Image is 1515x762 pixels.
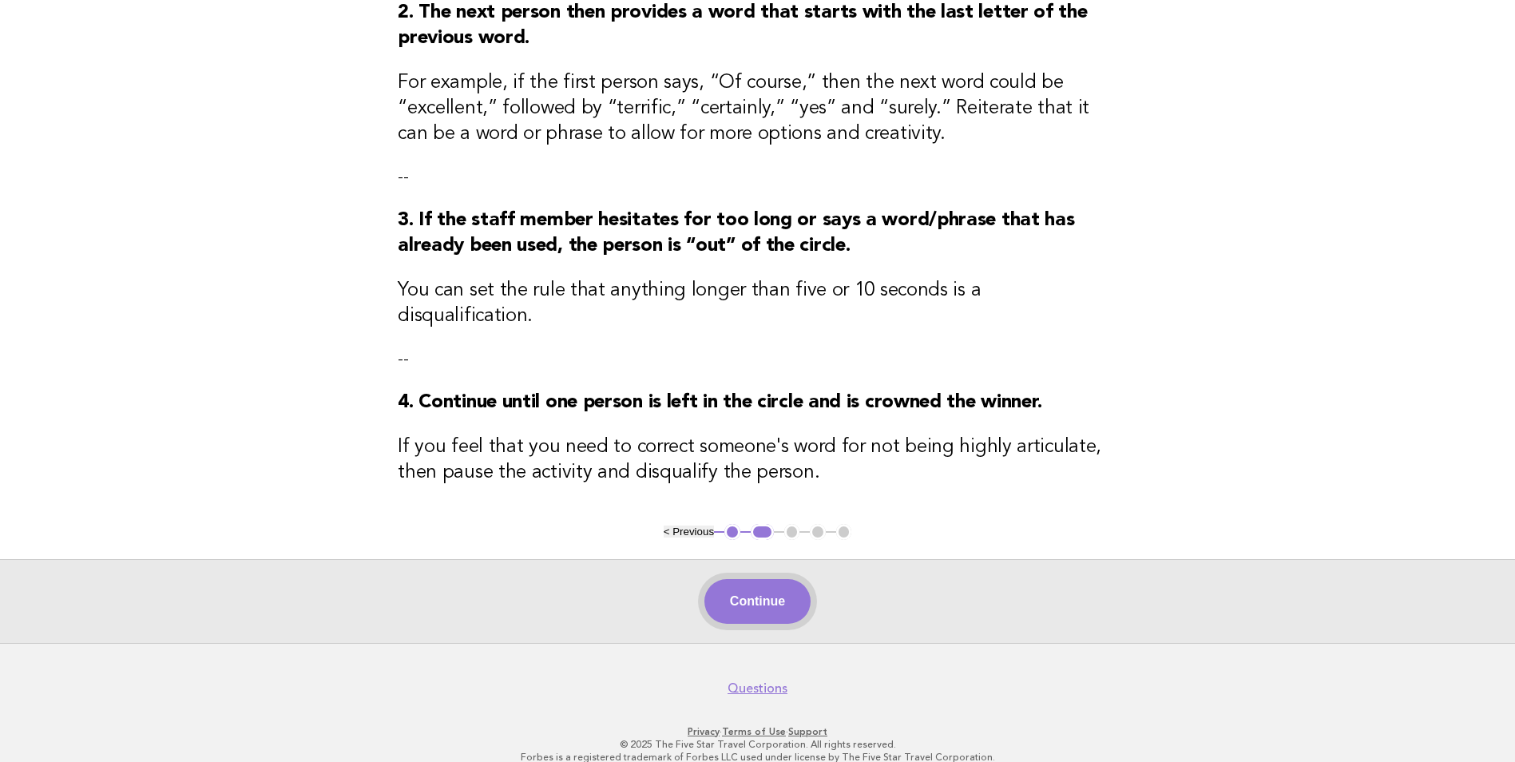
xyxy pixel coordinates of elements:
[722,726,786,737] a: Terms of Use
[398,393,1042,412] strong: 4. Continue until one person is left in the circle and is crowned the winner.
[398,166,1117,189] p: --
[269,738,1247,751] p: © 2025 The Five Star Travel Corporation. All rights reserved.
[788,726,827,737] a: Support
[664,526,714,538] button: < Previous
[398,278,1117,329] h3: You can set the rule that anything longer than five or 10 seconds is a disqualification.
[724,524,740,540] button: 1
[398,348,1117,371] p: --
[398,3,1087,48] strong: 2. The next person then provides a word that starts with the last letter of the previous word.
[398,435,1117,486] h3: If you feel that you need to correct someone's word for not being highly articulate, then pause t...
[398,70,1117,147] h3: For example, if the first person says, “Of course,” then the next word could be “excellent,” foll...
[751,524,774,540] button: 2
[688,726,720,737] a: Privacy
[398,211,1074,256] strong: 3. If the staff member hesitates for too long or says a word/phrase that has already been used, t...
[704,579,811,624] button: Continue
[269,725,1247,738] p: · ·
[728,681,787,697] a: Questions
